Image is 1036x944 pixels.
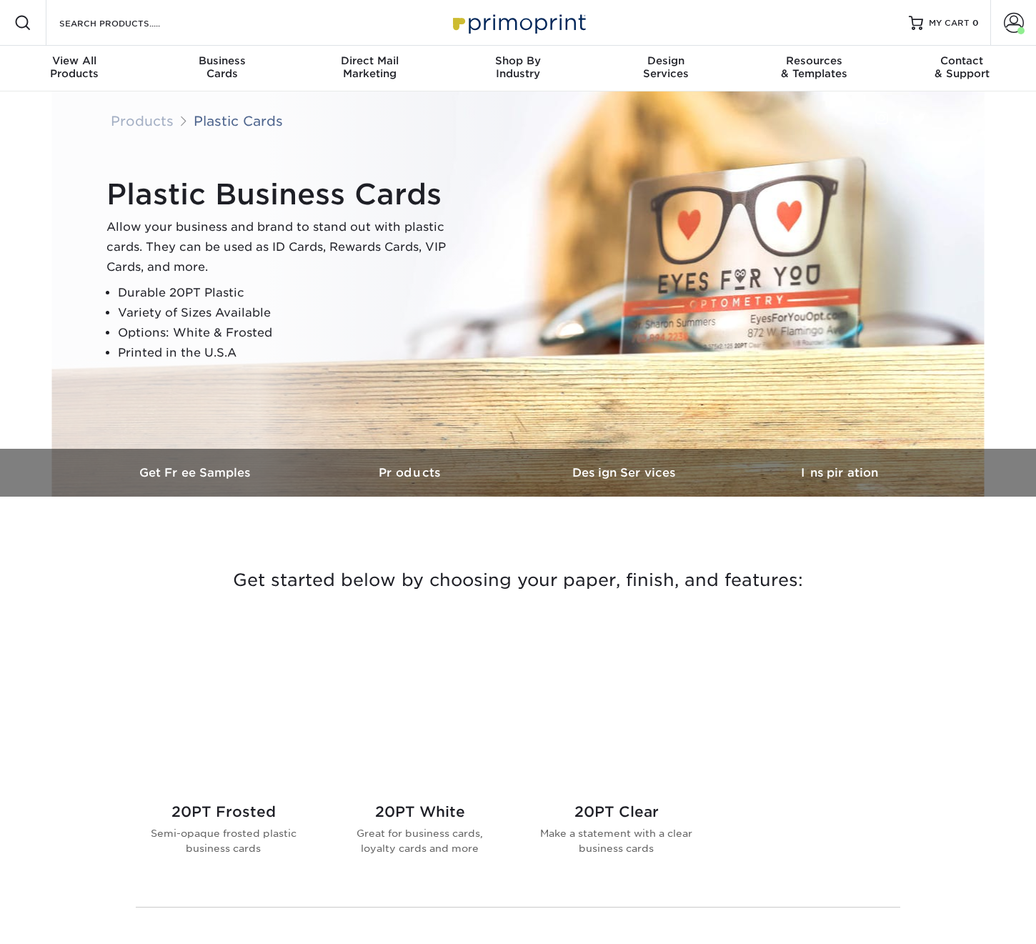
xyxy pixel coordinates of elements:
h3: Design Services [518,466,732,480]
span: Contact [888,54,1036,67]
h2: 20PT Frosted [142,803,304,820]
a: Get Free Samples [89,449,304,497]
a: Shop ByIndustry [444,46,592,91]
p: Semi-opaque frosted plastic business cards [142,826,304,855]
div: Cards [148,54,296,80]
div: & Templates [740,54,888,80]
span: Resources [740,54,888,67]
div: Services [592,54,740,80]
a: BusinessCards [148,46,296,91]
a: Products [304,449,518,497]
li: Options: White & Frosted [118,323,464,343]
span: MY CART [929,17,970,29]
h3: Products [304,466,518,480]
span: Direct Mail [296,54,444,67]
p: Make a statement with a clear business cards [535,826,697,855]
h1: Plastic Business Cards [106,177,464,212]
a: Contact& Support [888,46,1036,91]
img: 20PT White Plastic Cards [339,630,501,792]
a: DesignServices [592,46,740,91]
h3: Inspiration [732,466,947,480]
input: SEARCH PRODUCTS..... [58,14,197,31]
a: Resources& Templates [740,46,888,91]
a: Products [111,113,174,129]
span: Shop By [444,54,592,67]
li: Printed in the U.S.A [118,343,464,363]
p: Great for business cards, loyalty cards and more [339,826,501,855]
img: 20PT Clear Plastic Cards [535,630,697,792]
span: 0 [972,18,979,28]
img: 20PT Frosted Plastic Cards [142,630,304,792]
div: & Support [888,54,1036,80]
span: Business [148,54,296,67]
h3: Get started below by choosing your paper, finish, and features: [100,548,936,612]
p: Allow your business and brand to stand out with plastic cards. They can be used as ID Cards, Rewa... [106,217,464,277]
a: Design Services [518,449,732,497]
li: Variety of Sizes Available [118,303,464,323]
h2: 20PT White [339,803,501,820]
h2: 20PT Clear [535,803,697,820]
a: Inspiration [732,449,947,497]
li: Durable 20PT Plastic [118,283,464,303]
div: Marketing [296,54,444,80]
a: Direct MailMarketing [296,46,444,91]
a: 20PT White Plastic Cards 20PT White Great for business cards, loyalty cards and more [339,630,501,878]
div: Industry [444,54,592,80]
h3: Get Free Samples [89,466,304,480]
span: Design [592,54,740,67]
a: Plastic Cards [194,113,283,129]
a: 20PT Clear Plastic Cards 20PT Clear Make a statement with a clear business cards [535,630,697,878]
img: Primoprint [447,7,589,38]
a: 20PT Frosted Plastic Cards 20PT Frosted Semi-opaque frosted plastic business cards [142,630,304,878]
